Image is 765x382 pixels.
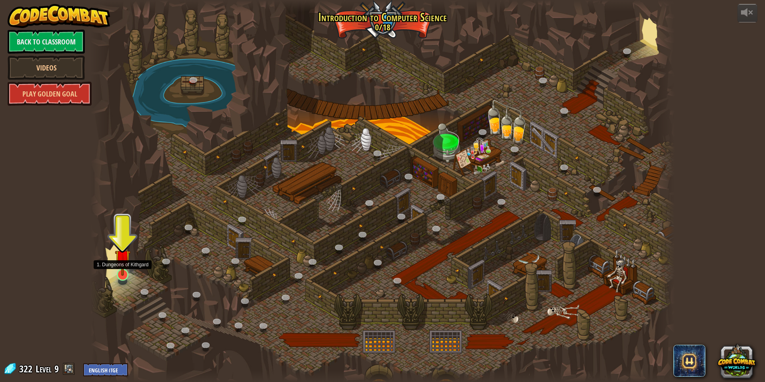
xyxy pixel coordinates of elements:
[8,4,110,28] img: CodeCombat - Learn how to code by playing a game
[19,362,35,375] span: 322
[737,4,757,23] button: Adjust volume
[8,30,85,54] a: Back to Classroom
[36,362,52,376] span: Level
[54,362,59,375] span: 9
[8,56,85,80] a: Videos
[115,239,130,275] img: level-banner-unstarted.png
[8,82,92,106] a: Play Golden Goal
